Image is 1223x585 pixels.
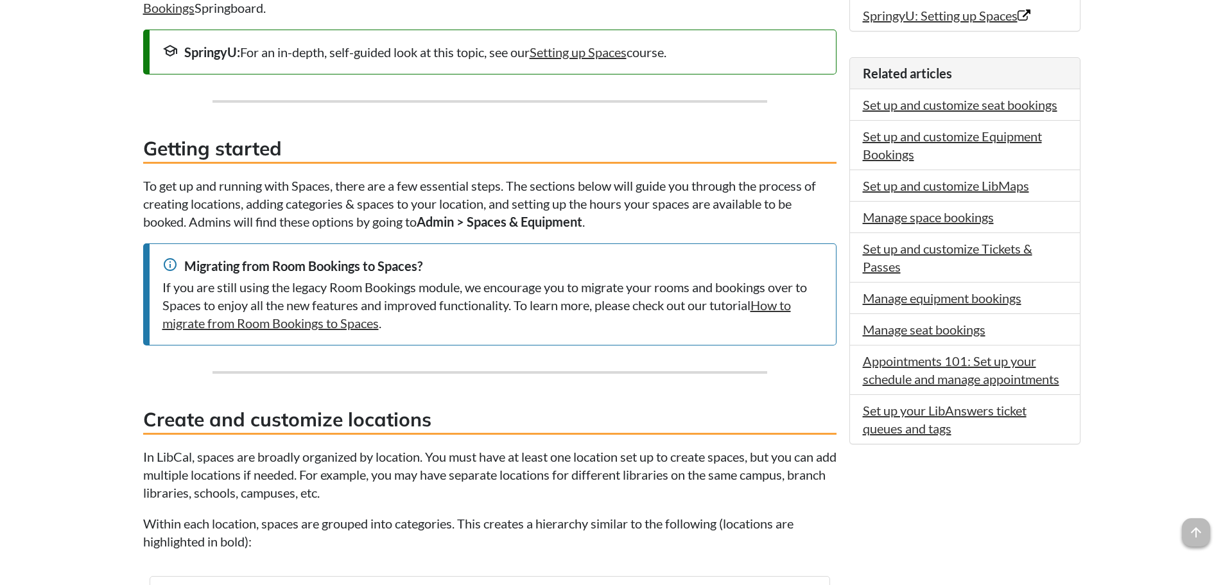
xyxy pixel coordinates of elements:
[863,241,1032,274] a: Set up and customize Tickets & Passes
[143,177,837,231] p: To get up and running with Spaces, there are a few essential steps. The sections below will guide...
[863,322,985,337] a: Manage seat bookings
[1182,520,1210,535] a: arrow_upward
[162,278,823,332] div: If you are still using the legacy Room Bookings module, we encourage you to migrate your rooms an...
[184,44,240,60] strong: SpringyU:
[863,97,1057,112] a: Set up and customize seat bookings
[143,135,837,164] h3: Getting started
[863,128,1042,162] a: Set up and customize Equipment Bookings
[143,448,837,502] p: In LibCal, spaces are broadly organized by location. You must have at least one location set up t...
[1182,518,1210,546] span: arrow_upward
[863,290,1021,306] a: Manage equipment bookings
[162,43,823,61] div: For an in-depth, self-guided look at this topic, see our course.
[143,406,837,435] h3: Create and customize locations
[863,403,1027,436] a: Set up your LibAnswers ticket queues and tags
[162,257,823,275] div: Migrating from Room Bookings to Spaces?
[530,44,627,60] a: Setting up Spaces
[162,43,178,58] span: school
[863,178,1029,193] a: Set up and customize LibMaps
[863,8,1030,23] a: SpringyU: Setting up Spaces
[863,65,952,81] span: Related articles
[162,257,178,272] span: info
[863,209,994,225] a: Manage space bookings
[863,353,1059,387] a: Appointments 101: Set up your schedule and manage appointments
[143,514,837,550] p: Within each location, spaces are grouped into categories. This creates a hierarchy similar to the...
[417,214,582,229] strong: Admin > Spaces & Equipment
